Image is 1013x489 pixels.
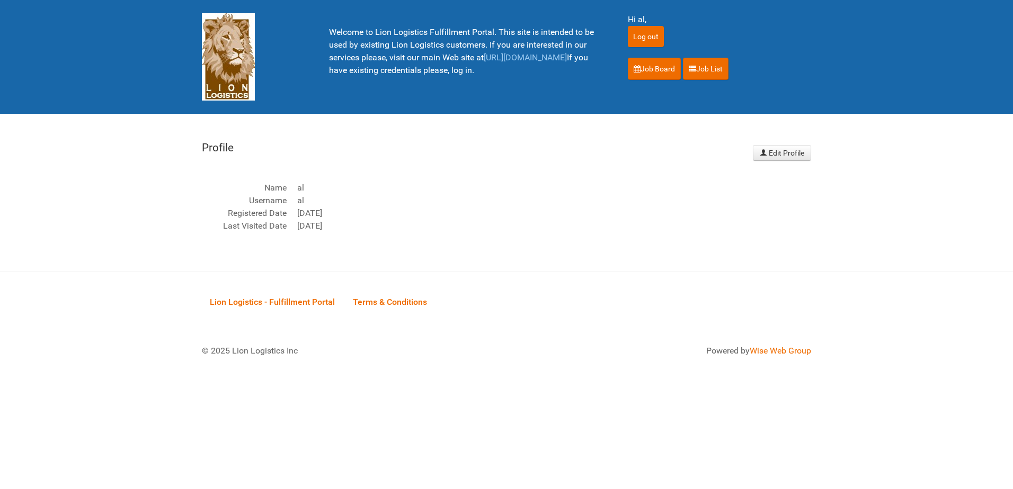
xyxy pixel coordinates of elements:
[628,26,664,47] input: Log out
[202,285,343,318] a: Lion Logistics - Fulfillment Portal
[329,26,601,77] p: Welcome to Lion Logistics Fulfillment Portal. This site is intended to be used by existing Lion L...
[194,337,501,365] div: © 2025 Lion Logistics Inc
[202,220,287,232] dt: Last Visited Date
[202,13,255,101] img: Lion Logistics
[210,297,335,307] span: Lion Logistics - Fulfillment Portal
[520,345,811,357] div: Powered by
[628,13,811,26] div: Hi al,
[297,220,740,232] dd: [DATE]
[484,52,567,62] a: [URL][DOMAIN_NAME]
[750,346,811,356] a: Wise Web Group
[297,194,740,207] dd: al
[297,182,740,194] dd: al
[202,194,287,207] dt: Username
[202,182,287,194] dt: Name
[683,58,728,80] a: Job List
[628,58,681,80] a: Job Board
[353,297,427,307] span: Terms & Conditions
[345,285,435,318] a: Terms & Conditions
[753,145,812,161] a: Edit Profile
[202,51,255,61] a: Lion Logistics
[297,207,740,220] dd: [DATE]
[202,207,287,220] dt: Registered Date
[202,140,740,156] legend: Profile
